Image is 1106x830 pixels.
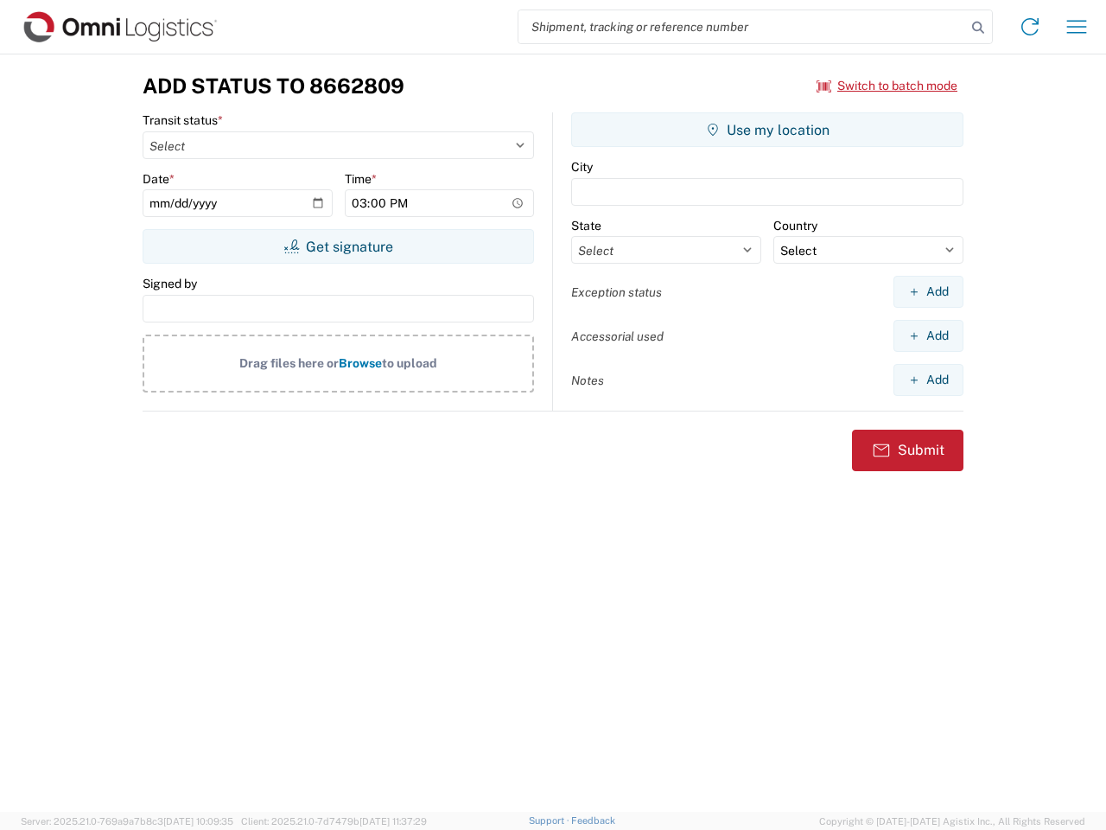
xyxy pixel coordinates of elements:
[571,159,593,175] label: City
[143,171,175,187] label: Date
[518,10,966,43] input: Shipment, tracking or reference number
[571,112,963,147] button: Use my location
[529,815,572,826] a: Support
[571,218,601,233] label: State
[571,815,615,826] a: Feedback
[893,320,963,352] button: Add
[345,171,377,187] label: Time
[382,356,437,370] span: to upload
[21,816,233,827] span: Server: 2025.21.0-769a9a7b8c3
[339,356,382,370] span: Browse
[359,816,427,827] span: [DATE] 11:37:29
[143,276,197,291] label: Signed by
[571,329,664,344] label: Accessorial used
[773,218,817,233] label: Country
[571,284,662,300] label: Exception status
[893,276,963,308] button: Add
[571,373,604,388] label: Notes
[143,112,223,128] label: Transit status
[893,364,963,396] button: Add
[239,356,339,370] span: Drag files here or
[852,430,963,471] button: Submit
[163,816,233,827] span: [DATE] 10:09:35
[143,73,404,99] h3: Add Status to 8662809
[817,72,957,100] button: Switch to batch mode
[241,816,427,827] span: Client: 2025.21.0-7d7479b
[819,814,1085,829] span: Copyright © [DATE]-[DATE] Agistix Inc., All Rights Reserved
[143,229,534,264] button: Get signature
